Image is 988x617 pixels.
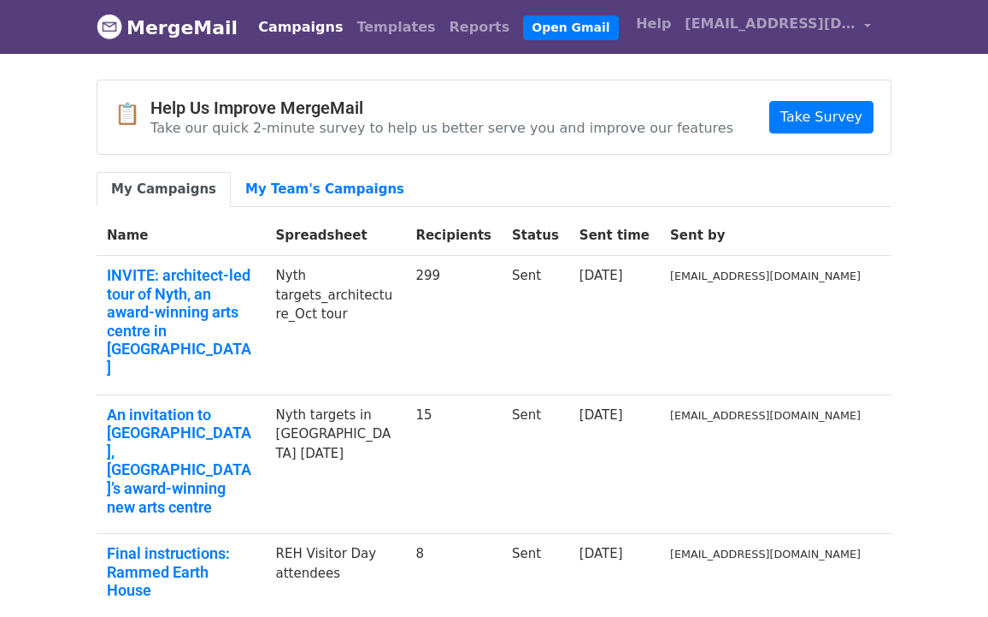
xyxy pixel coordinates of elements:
td: 299 [405,256,502,395]
th: Sent by [660,216,871,256]
th: Sent time [569,216,660,256]
th: Spreadsheet [266,216,406,256]
a: Campaigns [251,10,350,44]
img: MergeMail logo [97,14,122,39]
a: INVITE: architect-led tour of Nyth, an award-winning arts centre in [GEOGRAPHIC_DATA] [107,266,256,377]
th: Recipients [405,216,502,256]
span: 📋 [115,102,150,127]
td: Sent [502,256,569,395]
small: [EMAIL_ADDRESS][DOMAIN_NAME] [670,548,861,561]
a: My Campaigns [97,172,231,207]
a: Reports [443,10,517,44]
a: [DATE] [579,546,623,561]
p: Take our quick 2-minute survey to help us better serve you and improve our features [150,119,733,137]
small: [EMAIL_ADDRESS][DOMAIN_NAME] [670,270,861,282]
a: [EMAIL_ADDRESS][DOMAIN_NAME] [678,7,878,47]
a: Take Survey [769,101,873,133]
a: [DATE] [579,268,623,283]
a: Templates [350,10,442,44]
th: Status [502,216,569,256]
a: Help [629,7,678,41]
a: Open Gmail [523,15,618,40]
a: MergeMail [97,9,238,45]
td: Nyth targets_architecture_Oct tour [266,256,406,395]
a: Final instructions: Rammed Earth House [107,544,256,600]
a: An invitation to [GEOGRAPHIC_DATA], [GEOGRAPHIC_DATA]’s award-winning new arts centre [107,406,256,517]
a: My Team's Campaigns [231,172,419,207]
td: 15 [405,395,502,534]
td: Sent [502,395,569,534]
small: [EMAIL_ADDRESS][DOMAIN_NAME] [670,409,861,422]
span: [EMAIL_ADDRESS][DOMAIN_NAME] [685,14,856,34]
a: [DATE] [579,407,623,423]
td: Nyth targets in [GEOGRAPHIC_DATA] [DATE] [266,395,406,534]
h4: Help Us Improve MergeMail [150,98,733,118]
th: Name [97,216,266,256]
